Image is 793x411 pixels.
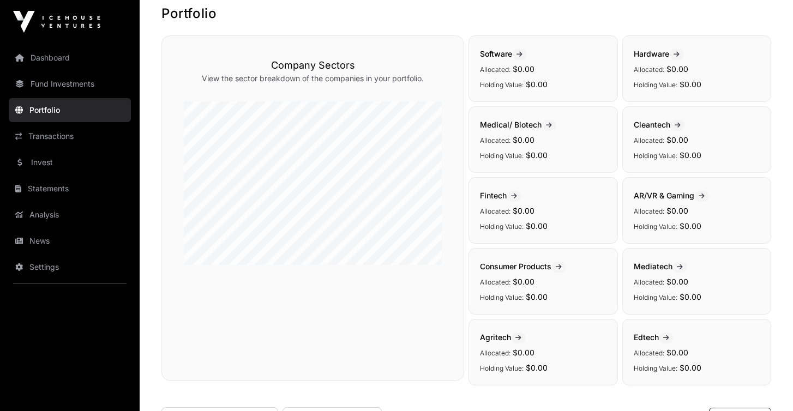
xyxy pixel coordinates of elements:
[666,64,688,74] span: $0.00
[513,206,534,215] span: $0.00
[480,222,524,231] span: Holding Value:
[526,80,548,89] span: $0.00
[666,277,688,286] span: $0.00
[634,293,677,301] span: Holding Value:
[634,49,684,58] span: Hardware
[513,277,534,286] span: $0.00
[513,348,534,357] span: $0.00
[9,229,131,253] a: News
[680,292,701,301] span: $0.00
[9,46,131,70] a: Dashboard
[738,359,793,411] iframe: Chat Widget
[666,206,688,215] span: $0.00
[480,136,510,144] span: Allocated:
[480,364,524,372] span: Holding Value:
[634,349,664,357] span: Allocated:
[9,124,131,148] a: Transactions
[680,221,701,231] span: $0.00
[480,81,524,89] span: Holding Value:
[9,255,131,279] a: Settings
[666,135,688,144] span: $0.00
[513,64,534,74] span: $0.00
[634,222,677,231] span: Holding Value:
[634,81,677,89] span: Holding Value:
[634,364,677,372] span: Holding Value:
[634,120,685,129] span: Cleantech
[680,363,701,372] span: $0.00
[184,58,442,73] h3: Company Sectors
[666,348,688,357] span: $0.00
[480,49,527,58] span: Software
[634,191,709,200] span: AR/VR & Gaming
[634,65,664,74] span: Allocated:
[634,278,664,286] span: Allocated:
[480,262,566,271] span: Consumer Products
[480,207,510,215] span: Allocated:
[480,191,521,200] span: Fintech
[526,363,548,372] span: $0.00
[526,221,548,231] span: $0.00
[9,177,131,201] a: Statements
[513,135,534,144] span: $0.00
[480,333,526,342] span: Agritech
[526,292,548,301] span: $0.00
[9,150,131,174] a: Invest
[480,278,510,286] span: Allocated:
[634,152,677,160] span: Holding Value:
[680,80,701,89] span: $0.00
[161,5,771,22] h1: Portfolio
[480,293,524,301] span: Holding Value:
[480,152,524,160] span: Holding Value:
[184,73,442,84] p: View the sector breakdown of the companies in your portfolio.
[9,98,131,122] a: Portfolio
[680,150,701,160] span: $0.00
[480,65,510,74] span: Allocated:
[526,150,548,160] span: $0.00
[634,262,687,271] span: Mediatech
[634,207,664,215] span: Allocated:
[634,136,664,144] span: Allocated:
[9,72,131,96] a: Fund Investments
[480,349,510,357] span: Allocated:
[634,333,674,342] span: Edtech
[13,11,100,33] img: Icehouse Ventures Logo
[480,120,556,129] span: Medical/ Biotech
[9,203,131,227] a: Analysis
